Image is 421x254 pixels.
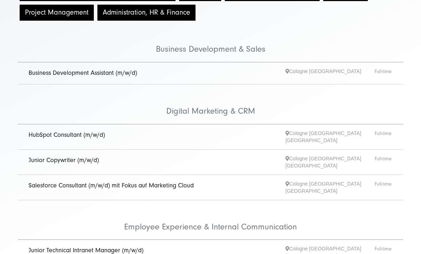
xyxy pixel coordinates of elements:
[29,247,143,254] a: Junior Technical Intranet Manager (m/w/d)
[285,180,375,195] span: Cologne [GEOGRAPHIC_DATA] [GEOGRAPHIC_DATA]
[285,155,375,169] span: Cologne [GEOGRAPHIC_DATA] [GEOGRAPHIC_DATA]
[29,69,137,77] a: Business Development Assistant (m/w/d)
[29,156,99,164] a: Junior Copywriter (m/w/d)
[18,84,403,124] li: Digital Marketing & CRM
[285,130,375,144] span: Cologne [GEOGRAPHIC_DATA] [GEOGRAPHIC_DATA]
[375,68,392,79] span: Full-time
[97,5,196,21] button: Administration, HR & Finance
[18,200,403,240] li: Employee Experience & Internal Communication
[285,68,375,79] span: Cologne [GEOGRAPHIC_DATA]
[375,130,392,144] span: Full-time
[20,5,94,21] button: Project Management
[375,155,392,169] span: Full-time
[18,22,403,62] li: Business Development & Sales
[375,180,392,195] span: Full-time
[29,131,105,139] a: HubSpot Consultant (m/w/d)
[29,182,194,189] a: Salesforce Consultant (m/w/d) mit Fokus auf Marketing Cloud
